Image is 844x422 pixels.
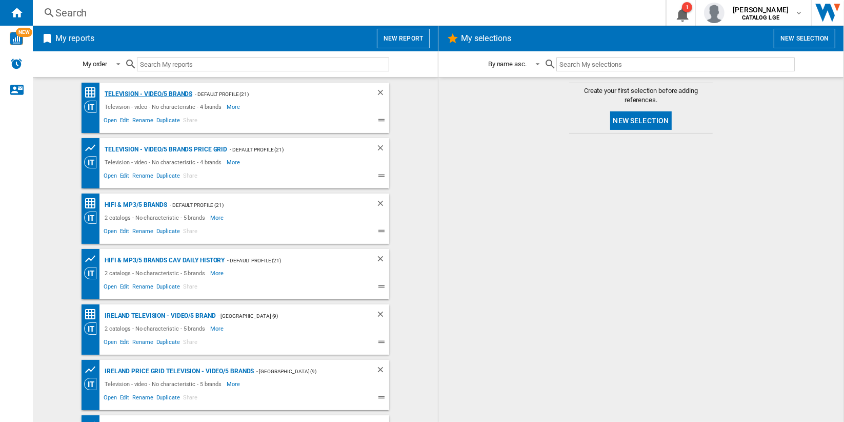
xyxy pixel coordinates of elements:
div: Category View [84,378,102,390]
span: Rename [131,393,154,405]
div: - Default profile (21) [192,88,355,101]
span: Edit [118,393,131,405]
span: [PERSON_NAME] [733,5,789,15]
div: My order [83,60,107,68]
span: Duplicate [155,116,182,128]
div: Delete [376,365,389,378]
div: 2 catalogs - No characteristic - 5 brands [102,267,210,279]
div: Hifi & mp3/5 brands CAV Daily History [102,254,225,267]
span: Share [182,116,199,128]
div: 2 catalogs - No characteristic - 5 brands [102,212,210,224]
div: Television - video - No characteristic - 5 brands [102,378,227,390]
div: Hifi & mp3/5 brands [102,199,167,212]
div: 1 [682,2,692,12]
div: Television - video - No characteristic - 4 brands [102,101,227,113]
img: alerts-logo.svg [10,57,23,70]
span: NEW [16,28,32,37]
div: - [GEOGRAPHIC_DATA] (9) [254,365,355,378]
span: Duplicate [155,393,182,405]
span: More [227,101,242,113]
span: Rename [131,282,154,294]
div: Category View [84,322,102,335]
h2: My selections [459,29,513,48]
div: IRELAND Price grid Television - video/5 brands [102,365,254,378]
div: Television - video - No characteristic - 4 brands [102,156,227,168]
div: 2 catalogs - No characteristic - 5 brands [102,322,210,335]
span: Edit [118,116,131,128]
span: Rename [131,171,154,183]
span: Open [102,171,118,183]
div: Product prices grid [84,142,102,155]
span: Duplicate [155,171,182,183]
input: Search My selections [556,57,795,71]
div: Television - video/5 brands price grid [102,143,227,156]
span: More [227,156,242,168]
img: profile.jpg [704,3,725,23]
div: Delete [376,88,389,101]
span: Edit [118,226,131,239]
span: Share [182,226,199,239]
span: Share [182,171,199,183]
div: Product prices grid [84,253,102,265]
span: Share [182,282,199,294]
button: New report [377,29,430,48]
div: Delete [376,199,389,212]
span: More [210,267,225,279]
div: - [GEOGRAPHIC_DATA] (9) [216,310,355,322]
div: By name asc. [488,60,527,68]
span: Edit [118,337,131,350]
span: Duplicate [155,226,182,239]
div: Category View [84,156,102,168]
button: New selection [774,29,835,48]
span: Rename [131,337,154,350]
div: Price Matrix [84,308,102,321]
div: Category View [84,267,102,279]
div: IRELAND Television - video/5 brand [102,310,216,322]
span: More [210,322,225,335]
span: Open [102,337,118,350]
h2: My reports [53,29,96,48]
span: More [227,378,242,390]
div: - Default profile (21) [227,143,355,156]
div: Delete [376,254,389,267]
div: Delete [376,310,389,322]
div: Television - video/5 brands [102,88,192,101]
b: CATALOG LGE [742,14,779,21]
div: Price Matrix [84,86,102,99]
span: Share [182,337,199,350]
span: Open [102,226,118,239]
div: Category View [84,101,102,113]
span: More [210,212,225,224]
div: Category View [84,212,102,224]
button: New selection [610,111,672,130]
span: Share [182,393,199,405]
img: wise-card.svg [10,32,23,45]
span: Edit [118,282,131,294]
span: Open [102,282,118,294]
span: Duplicate [155,282,182,294]
span: Create your first selection before adding references. [569,86,713,105]
div: Product prices grid [84,363,102,376]
span: Rename [131,116,154,128]
span: Open [102,116,118,128]
span: Edit [118,171,131,183]
div: - Default profile (21) [225,254,355,267]
div: Search [55,6,639,20]
span: Duplicate [155,337,182,350]
span: Open [102,393,118,405]
div: - Default profile (21) [167,199,355,212]
div: Delete [376,143,389,156]
span: Rename [131,226,154,239]
div: Price Matrix [84,197,102,210]
input: Search My reports [137,57,389,71]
